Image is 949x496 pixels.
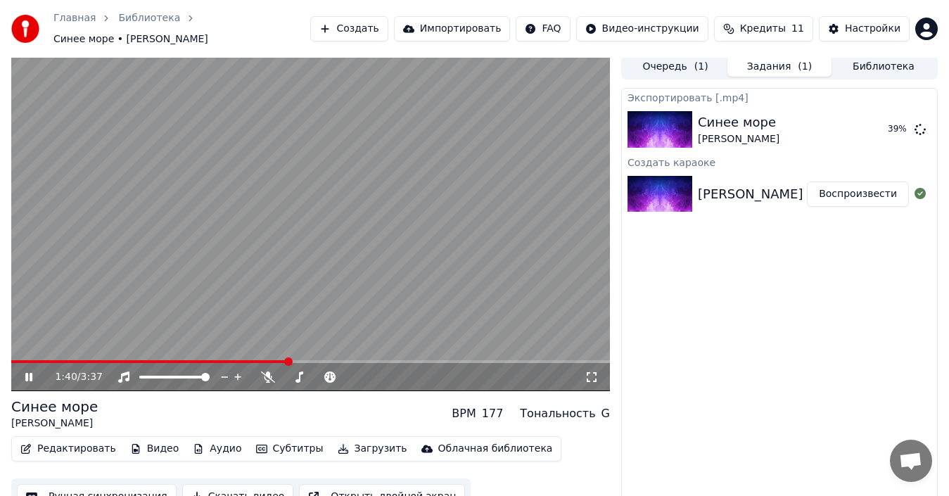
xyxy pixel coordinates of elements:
div: Настройки [845,22,900,36]
button: Создать [310,16,388,42]
button: Библиотека [832,56,936,77]
button: Редактировать [15,439,122,459]
div: / [55,370,89,384]
div: Синее море [698,113,779,132]
div: 177 [482,405,504,422]
div: Создать караоке [622,153,937,170]
span: 3:37 [81,370,103,384]
span: Кредиты [740,22,786,36]
div: [PERSON_NAME] [11,416,98,431]
a: Библиотека [118,11,180,25]
a: Главная [53,11,96,25]
button: Настройки [819,16,910,42]
div: [PERSON_NAME] - Синее море [698,184,893,204]
button: Аудио [187,439,247,459]
div: BPM [452,405,476,422]
div: 39 % [888,124,909,135]
span: ( 1 ) [798,60,812,74]
img: youka [11,15,39,43]
div: Экспортировать [.mp4] [622,89,937,106]
div: Синее море [11,397,98,416]
button: Видео [125,439,185,459]
button: Видео-инструкции [576,16,708,42]
span: Синее море • [PERSON_NAME] [53,32,208,46]
button: Воспроизвести [807,182,909,207]
button: Импортировать [394,16,511,42]
div: Тональность [520,405,595,422]
button: Загрузить [332,439,413,459]
span: 1:40 [55,370,77,384]
nav: breadcrumb [53,11,310,46]
span: ( 1 ) [694,60,708,74]
div: [PERSON_NAME] [698,132,779,146]
div: Облачная библиотека [438,442,553,456]
button: Кредиты11 [714,16,813,42]
div: Открытый чат [890,440,932,482]
button: Очередь [623,56,727,77]
button: FAQ [516,16,570,42]
div: G [601,405,610,422]
span: 11 [791,22,804,36]
button: Субтитры [250,439,329,459]
button: Задания [727,56,832,77]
